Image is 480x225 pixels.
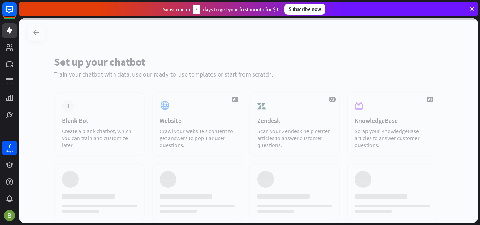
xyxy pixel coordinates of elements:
[193,5,200,14] div: 3
[2,141,17,155] a: 7 days
[284,4,325,15] div: Subscribe now
[8,143,11,149] div: 7
[163,5,279,14] div: Subscribe in days to get your first month for $1
[6,149,13,154] div: days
